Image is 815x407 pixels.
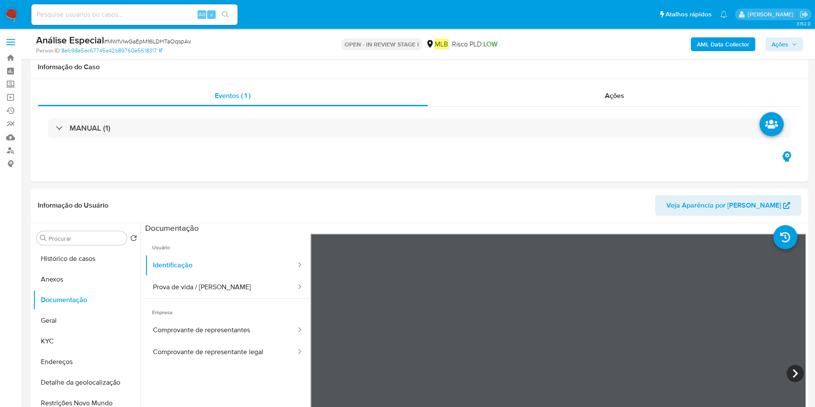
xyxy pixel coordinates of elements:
button: search-icon [217,9,234,21]
em: MLB [434,39,449,49]
button: Procurar [40,235,47,242]
span: LOW [483,39,498,49]
button: Ações [766,37,803,51]
span: Atalhos rápidos [665,10,711,19]
span: Ações [605,91,624,101]
span: # MW1VlwGaEpM16LDHTaOqspAv [104,37,191,46]
h3: MANUAL (1) [70,123,110,133]
span: Alt [198,10,205,18]
span: Ações [772,37,788,51]
h1: Informação do Usuário [38,201,108,210]
p: OPEN - IN REVIEW STAGE I [341,38,422,50]
a: 8efc98e5ec67745e42b89760e5618317 [61,47,162,55]
button: Anexos [33,269,140,290]
p: juliane.miranda@mercadolivre.com [748,10,797,18]
div: MANUAL (1) [48,118,791,138]
a: Notificações [720,11,727,18]
button: Histórico de casos [33,248,140,269]
b: Person ID [36,47,60,55]
button: Documentação [33,290,140,310]
button: Endereços [33,352,140,372]
button: AML Data Collector [691,37,755,51]
span: Eventos ( 1 ) [215,91,250,101]
h1: Informação do Caso [38,63,801,71]
input: Pesquise usuários ou casos... [31,9,238,20]
span: Veja Aparência por [PERSON_NAME] [666,195,781,216]
button: KYC [33,331,140,352]
button: Retornar ao pedido padrão [130,235,137,244]
a: Sair [800,10,809,19]
button: Geral [33,310,140,331]
button: Detalhe da geolocalização [33,372,140,393]
span: Risco PLD: [452,40,498,49]
input: Procurar [49,235,123,242]
span: s [210,10,213,18]
b: AML Data Collector [697,37,749,51]
b: Análise Especial [36,33,104,47]
button: Veja Aparência por [PERSON_NAME] [655,195,801,216]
